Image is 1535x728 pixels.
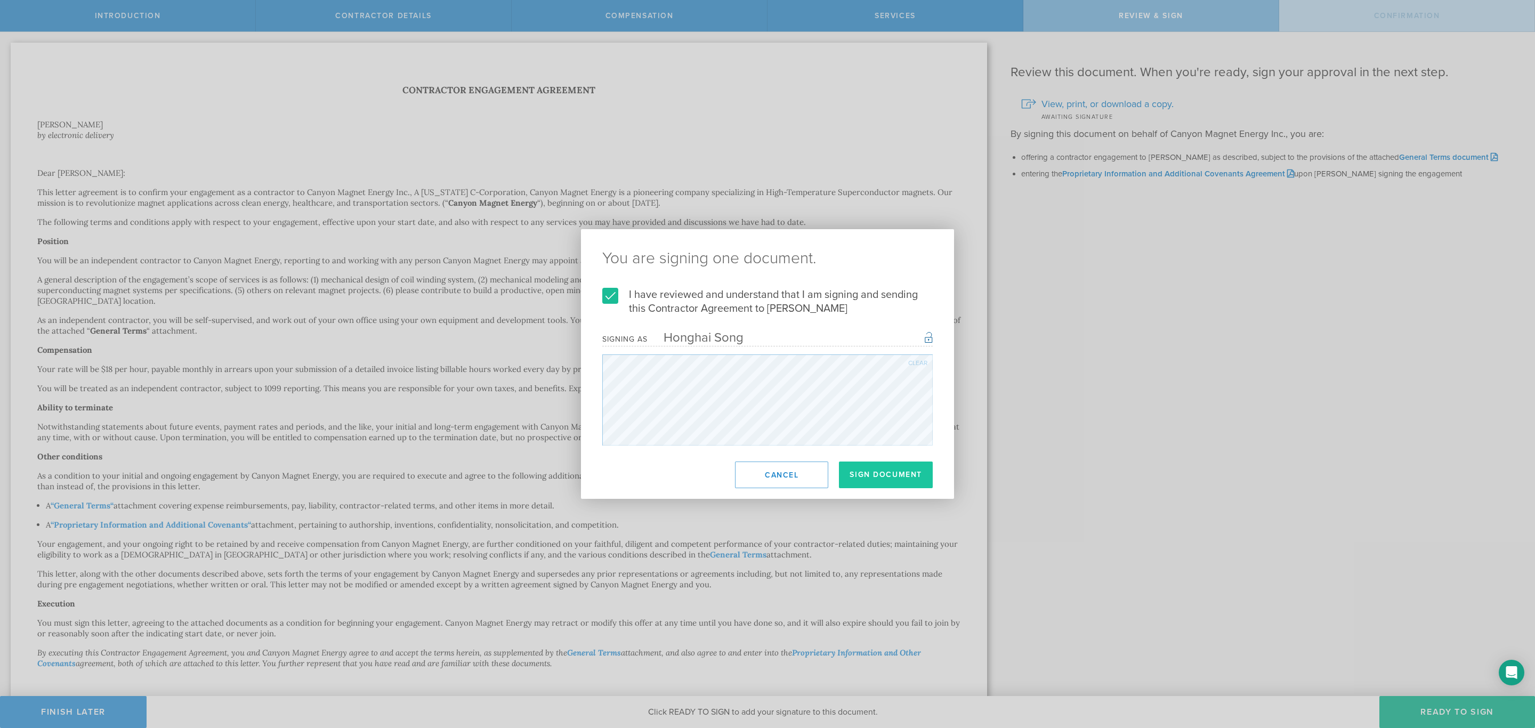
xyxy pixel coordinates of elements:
[735,462,828,488] button: Cancel
[1499,660,1524,685] div: Open Intercom Messenger
[648,330,744,345] div: Honghai Song
[839,462,933,488] button: Sign Document
[602,335,648,344] div: Signing as
[602,288,933,316] label: I have reviewed and understand that I am signing and sending this Contractor Agreement to [PERSON...
[602,250,933,266] ng-pluralize: You are signing one document.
